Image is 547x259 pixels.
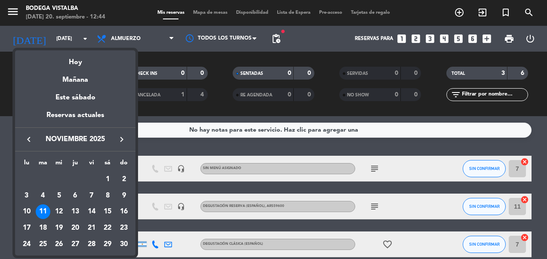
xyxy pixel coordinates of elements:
th: martes [35,158,51,171]
th: sábado [100,158,116,171]
td: 28 de noviembre de 2025 [83,236,100,253]
div: 20 [68,221,83,235]
div: 1 [100,172,115,187]
td: 24 de noviembre de 2025 [18,236,35,253]
div: 8 [100,188,115,203]
button: keyboard_arrow_left [21,134,37,145]
div: 19 [52,221,66,235]
td: 18 de noviembre de 2025 [35,220,51,236]
td: 26 de noviembre de 2025 [51,236,67,253]
i: keyboard_arrow_left [24,134,34,145]
td: 27 de noviembre de 2025 [67,236,83,253]
td: 16 de noviembre de 2025 [116,203,132,220]
td: 4 de noviembre de 2025 [35,188,51,204]
td: 13 de noviembre de 2025 [67,203,83,220]
i: keyboard_arrow_right [117,134,127,145]
div: 17 [19,221,34,235]
td: 20 de noviembre de 2025 [67,220,83,236]
div: 24 [19,237,34,252]
td: 21 de noviembre de 2025 [83,220,100,236]
td: 1 de noviembre de 2025 [100,171,116,188]
td: 2 de noviembre de 2025 [116,171,132,188]
td: 10 de noviembre de 2025 [18,203,35,220]
div: 4 [36,188,50,203]
td: 30 de noviembre de 2025 [116,236,132,253]
td: 3 de noviembre de 2025 [18,188,35,204]
td: 8 de noviembre de 2025 [100,188,116,204]
td: 22 de noviembre de 2025 [100,220,116,236]
td: 9 de noviembre de 2025 [116,188,132,204]
div: 28 [84,237,99,252]
td: 23 de noviembre de 2025 [116,220,132,236]
td: 11 de noviembre de 2025 [35,203,51,220]
td: 7 de noviembre de 2025 [83,188,100,204]
div: 9 [117,188,131,203]
div: 23 [117,221,131,235]
td: NOV. [18,171,100,188]
div: Mañana [15,68,135,86]
div: 7 [84,188,99,203]
div: 15 [100,204,115,219]
td: 14 de noviembre de 2025 [83,203,100,220]
td: 29 de noviembre de 2025 [100,236,116,253]
th: domingo [116,158,132,171]
div: 12 [52,204,66,219]
span: noviembre 2025 [37,134,114,145]
td: 15 de noviembre de 2025 [100,203,116,220]
div: Este sábado [15,86,135,110]
td: 5 de noviembre de 2025 [51,188,67,204]
div: 30 [117,237,131,252]
div: 2 [117,172,131,187]
div: 14 [84,204,99,219]
div: 22 [100,221,115,235]
div: 26 [52,237,66,252]
th: lunes [18,158,35,171]
div: 6 [68,188,83,203]
div: 16 [117,204,131,219]
button: keyboard_arrow_right [114,134,129,145]
div: 25 [36,237,50,252]
div: 21 [84,221,99,235]
div: 10 [19,204,34,219]
div: 13 [68,204,83,219]
th: miércoles [51,158,67,171]
td: 25 de noviembre de 2025 [35,236,51,253]
div: Hoy [15,50,135,68]
div: 18 [36,221,50,235]
div: Reservas actuales [15,110,135,127]
td: 12 de noviembre de 2025 [51,203,67,220]
td: 19 de noviembre de 2025 [51,220,67,236]
th: viernes [83,158,100,171]
div: 29 [100,237,115,252]
td: 17 de noviembre de 2025 [18,220,35,236]
div: 3 [19,188,34,203]
div: 11 [36,204,50,219]
td: 6 de noviembre de 2025 [67,188,83,204]
div: 5 [52,188,66,203]
th: jueves [67,158,83,171]
div: 27 [68,237,83,252]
